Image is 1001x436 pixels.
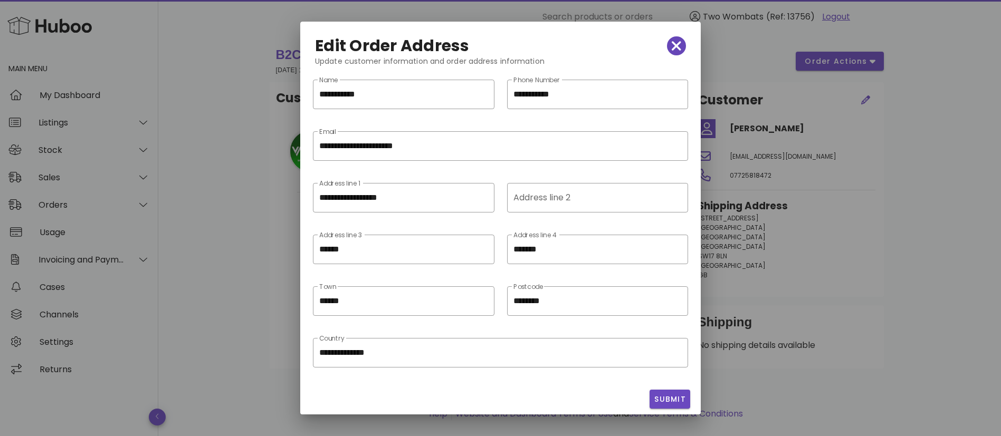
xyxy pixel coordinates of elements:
label: Address line 3 [319,231,362,239]
label: Address line 1 [319,180,360,188]
span: Submit [654,394,686,405]
label: Address line 4 [513,231,557,239]
h2: Edit Order Address [315,37,470,54]
label: Postcode [513,283,543,291]
label: Email [319,128,336,136]
label: Name [319,76,338,84]
label: Country [319,335,345,343]
label: Phone Number [513,76,560,84]
label: Town [319,283,336,291]
div: Update customer information and order address information [307,55,694,75]
button: Submit [650,390,690,409]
